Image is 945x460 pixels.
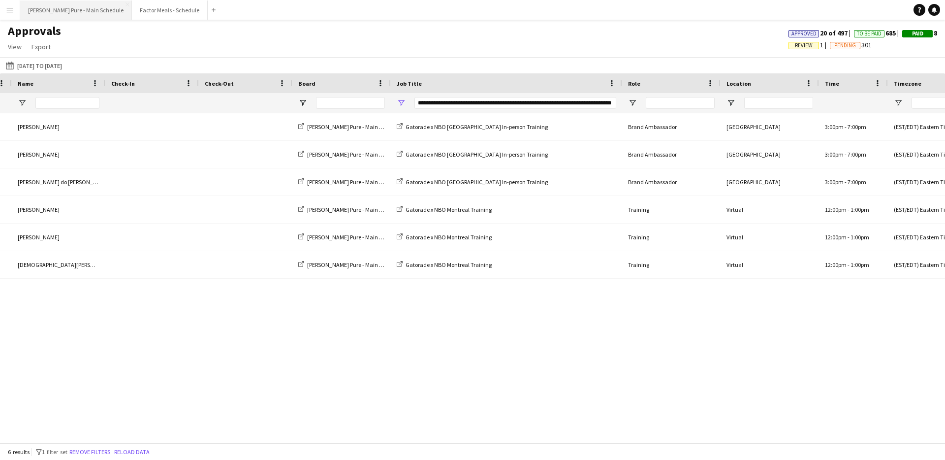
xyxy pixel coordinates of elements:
div: [GEOGRAPHIC_DATA] [721,141,819,168]
span: 1 filter set [42,448,67,456]
div: [PERSON_NAME] [12,224,105,251]
span: 3:00pm [825,151,844,158]
input: Location Filter Input [744,97,813,109]
div: [PERSON_NAME] do [PERSON_NAME] [12,168,105,196]
div: [GEOGRAPHIC_DATA] [721,168,819,196]
span: 12:00pm [825,206,847,213]
span: [PERSON_NAME] Pure - Main Schedule [307,261,403,268]
span: Check-In [111,80,135,87]
button: Remove filters [67,447,112,458]
div: Virtual [721,224,819,251]
span: Pending [834,42,856,49]
span: - [848,206,850,213]
span: [PERSON_NAME] Pure - Main Schedule [307,151,403,158]
span: Gatorade x NBO Montreal Training [406,233,492,241]
span: 7:00pm [848,151,866,158]
span: 7:00pm [848,178,866,186]
span: - [848,261,850,268]
span: To Be Paid [857,31,882,37]
span: [PERSON_NAME] Pure - Main Schedule [307,178,403,186]
input: Role Filter Input [646,97,715,109]
span: 301 [830,40,872,49]
span: Gatorade x NBO [GEOGRAPHIC_DATA] In-person Training [406,178,548,186]
a: Gatorade x NBO [GEOGRAPHIC_DATA] In-person Training [397,178,548,186]
span: Review [795,42,813,49]
a: [PERSON_NAME] Pure - Main Schedule [298,233,403,241]
div: [DEMOGRAPHIC_DATA][PERSON_NAME] [12,251,105,278]
span: 12:00pm [825,233,847,241]
a: [PERSON_NAME] Pure - Main Schedule [298,123,403,131]
a: Gatorade x NBO Montreal Training [397,233,492,241]
span: 8 [902,29,937,37]
span: View [8,42,22,51]
span: Timezone [894,80,921,87]
span: - [845,123,847,131]
span: 685 [854,29,902,37]
button: Open Filter Menu [397,99,406,107]
a: Gatorade x NBO Montreal Training [397,206,492,213]
button: Factor Meals - Schedule [132,0,208,20]
a: Gatorade x NBO [GEOGRAPHIC_DATA] In-person Training [397,123,548,131]
a: [PERSON_NAME] Pure - Main Schedule [298,206,403,213]
div: Training [622,196,721,223]
span: - [845,151,847,158]
span: Gatorade x NBO Montreal Training [406,261,492,268]
span: 1 [788,40,830,49]
button: Open Filter Menu [18,99,27,107]
span: Gatorade x NBO [GEOGRAPHIC_DATA] In-person Training [406,151,548,158]
button: Open Filter Menu [726,99,735,107]
span: - [845,178,847,186]
span: 1:00pm [850,233,869,241]
span: Location [726,80,751,87]
div: Brand Ambassador [622,141,721,168]
a: [PERSON_NAME] Pure - Main Schedule [298,151,403,158]
button: Open Filter Menu [628,99,637,107]
span: 3:00pm [825,123,844,131]
span: Gatorade x NBO Montreal Training [406,206,492,213]
span: Role [628,80,640,87]
span: Gatorade x NBO [GEOGRAPHIC_DATA] In-person Training [406,123,548,131]
a: Export [28,40,55,53]
span: Board [298,80,315,87]
a: Gatorade x NBO [GEOGRAPHIC_DATA] In-person Training [397,151,548,158]
span: [PERSON_NAME] Pure - Main Schedule [307,123,403,131]
span: Approved [791,31,817,37]
div: Virtual [721,251,819,278]
span: 1:00pm [850,206,869,213]
button: Reload data [112,447,152,458]
span: 12:00pm [825,261,847,268]
span: Paid [912,31,923,37]
input: Board Filter Input [316,97,385,109]
span: - [848,233,850,241]
span: Export [31,42,51,51]
a: Gatorade x NBO Montreal Training [397,261,492,268]
div: Virtual [721,196,819,223]
button: [PERSON_NAME] Pure - Main Schedule [20,0,132,20]
a: [PERSON_NAME] Pure - Main Schedule [298,178,403,186]
a: [PERSON_NAME] Pure - Main Schedule [298,261,403,268]
span: [PERSON_NAME] Pure - Main Schedule [307,233,403,241]
span: Name [18,80,33,87]
div: [PERSON_NAME] [12,113,105,140]
span: Job Title [397,80,422,87]
div: Training [622,224,721,251]
div: Brand Ambassador [622,113,721,140]
div: [GEOGRAPHIC_DATA] [721,113,819,140]
div: [PERSON_NAME] [12,196,105,223]
button: [DATE] to [DATE] [4,60,64,71]
button: Open Filter Menu [298,99,307,107]
input: Name Filter Input [35,97,99,109]
button: Open Filter Menu [894,99,903,107]
span: 20 of 497 [788,29,854,37]
span: Time [825,80,839,87]
span: 7:00pm [848,123,866,131]
div: [PERSON_NAME] [12,141,105,168]
span: 3:00pm [825,178,844,186]
span: Check-Out [205,80,234,87]
span: [PERSON_NAME] Pure - Main Schedule [307,206,403,213]
span: 1:00pm [850,261,869,268]
div: Training [622,251,721,278]
a: View [4,40,26,53]
div: Brand Ambassador [622,168,721,196]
